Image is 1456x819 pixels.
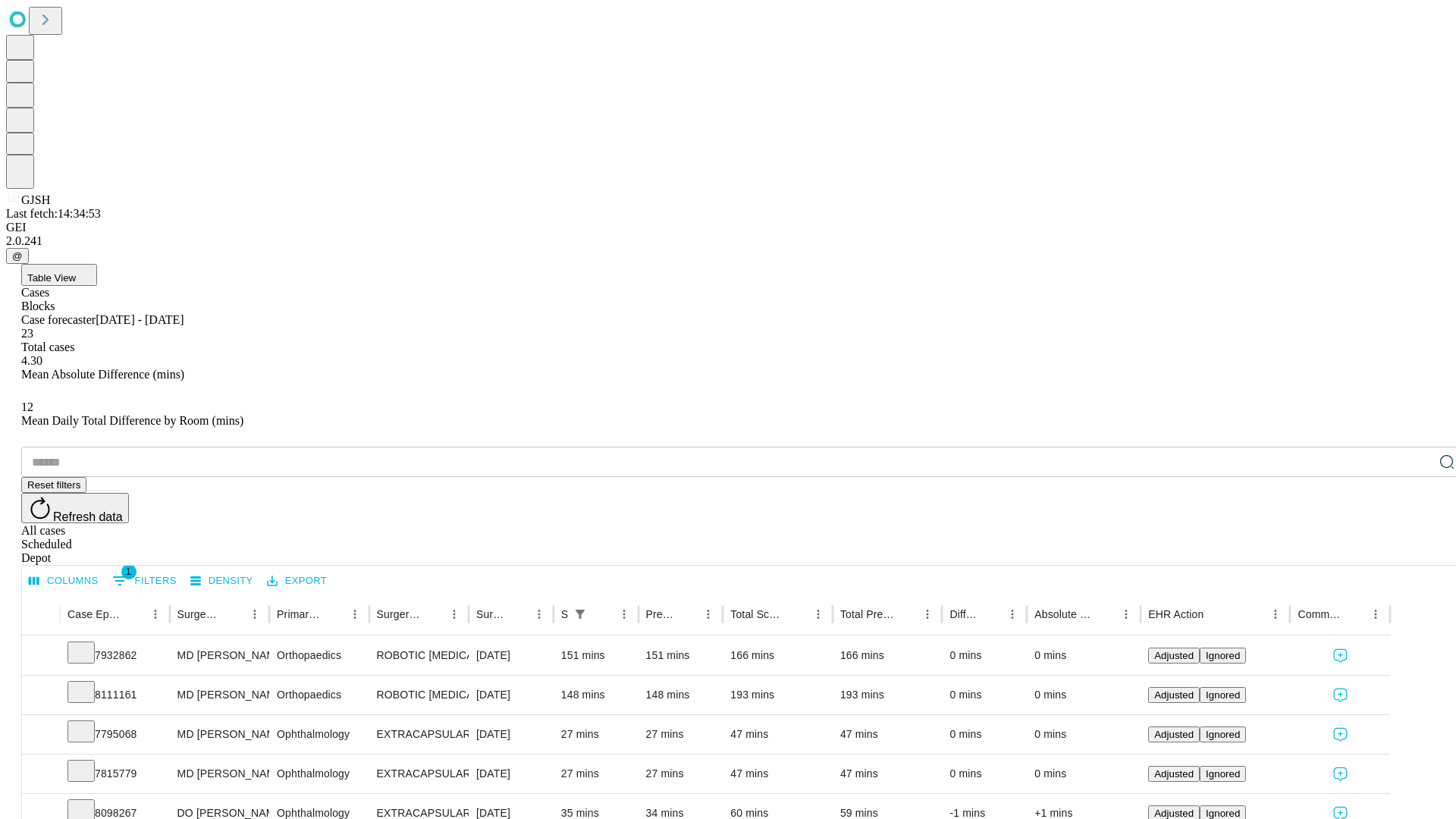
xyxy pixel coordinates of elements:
[840,715,935,754] div: 47 mins
[476,755,546,793] div: [DATE]
[949,755,1019,793] div: 0 mins
[1206,729,1240,740] span: Ignored
[840,608,895,620] div: Total Predicted Duration
[121,564,136,579] span: 1
[917,604,938,625] button: Menu
[6,234,1450,248] div: 2.0.241
[676,604,698,625] button: Sort
[244,604,265,625] button: Menu
[1206,768,1240,780] span: Ignored
[1154,689,1194,701] span: Adjusted
[277,636,361,675] div: Orthopaedics
[786,604,808,625] button: Sort
[67,636,162,675] div: 7932862
[561,676,631,714] div: 148 mins
[476,715,546,754] div: [DATE]
[177,608,221,620] div: Surgeon Name
[840,676,935,714] div: 193 mins
[187,570,257,593] button: Density
[21,368,184,381] span: Mean Absolute Difference (mins)
[730,608,785,620] div: Total Scheduled Duration
[277,608,321,620] div: Primary Service
[21,493,129,523] button: Refresh data
[263,570,331,593] button: Export
[1154,768,1194,780] span: Adjusted
[730,676,825,714] div: 193 mins
[613,604,635,625] button: Menu
[1200,726,1246,742] button: Ignored
[561,755,631,793] div: 27 mins
[1154,650,1194,661] span: Adjusted
[21,477,86,493] button: Reset filters
[1344,604,1365,625] button: Sort
[30,761,52,788] button: Expand
[177,755,262,793] div: MD [PERSON_NAME]
[223,604,244,625] button: Sort
[1148,687,1200,703] button: Adjusted
[646,636,716,675] div: 151 mins
[949,676,1019,714] div: 0 mins
[444,604,465,625] button: Menu
[1206,808,1240,819] span: Ignored
[730,636,825,675] div: 166 mins
[21,340,74,353] span: Total cases
[277,676,361,714] div: Orthopaedics
[840,755,935,793] div: 47 mins
[1148,766,1200,782] button: Adjusted
[646,676,716,714] div: 148 mins
[377,676,461,714] div: ROBOTIC [MEDICAL_DATA] KNEE TOTAL
[646,608,676,620] div: Predicted In Room Duration
[1094,604,1116,625] button: Sort
[1298,608,1341,620] div: Comments
[1002,604,1023,625] button: Menu
[422,604,444,625] button: Sort
[1148,608,1203,620] div: EHR Action
[124,604,145,625] button: Sort
[53,510,123,523] span: Refresh data
[67,715,162,754] div: 7795068
[377,715,461,754] div: EXTRACAPSULAR CATARACT REMOVAL WITH [MEDICAL_DATA]
[1200,687,1246,703] button: Ignored
[529,604,550,625] button: Menu
[377,608,421,620] div: Surgery Name
[377,636,461,675] div: ROBOTIC [MEDICAL_DATA] KNEE TOTAL
[646,755,716,793] div: 27 mins
[507,604,529,625] button: Sort
[1034,676,1133,714] div: 0 mins
[1205,604,1226,625] button: Sort
[698,604,719,625] button: Menu
[1148,648,1200,664] button: Adjusted
[646,715,716,754] div: 27 mins
[344,604,366,625] button: Menu
[561,636,631,675] div: 151 mins
[949,608,979,620] div: Difference
[1200,648,1246,664] button: Ignored
[67,608,122,620] div: Case Epic Id
[21,264,97,286] button: Table View
[21,400,33,413] span: 12
[949,715,1019,754] div: 0 mins
[21,193,50,206] span: GJSH
[1265,604,1286,625] button: Menu
[323,604,344,625] button: Sort
[277,715,361,754] div: Ophthalmology
[21,354,42,367] span: 4.30
[981,604,1002,625] button: Sort
[30,643,52,670] button: Expand
[1206,650,1240,661] span: Ignored
[27,479,80,491] span: Reset filters
[570,604,591,625] button: Show filters
[67,676,162,714] div: 8111161
[6,207,101,220] span: Last fetch: 14:34:53
[96,313,184,326] span: [DATE] - [DATE]
[840,636,935,675] div: 166 mins
[1206,689,1240,701] span: Ignored
[108,569,180,593] button: Show filters
[177,676,262,714] div: MD [PERSON_NAME] [PERSON_NAME] Md
[561,608,568,620] div: Scheduled In Room Duration
[570,604,591,625] div: 1 active filter
[6,221,1450,234] div: GEI
[25,570,102,593] button: Select columns
[1034,715,1133,754] div: 0 mins
[6,248,29,264] button: @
